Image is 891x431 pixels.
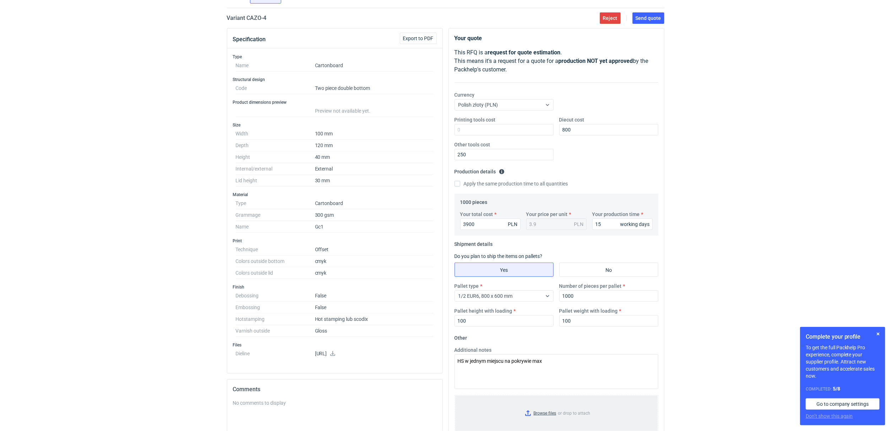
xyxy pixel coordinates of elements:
[315,128,434,140] dd: 100 mm
[592,219,653,230] input: 0
[559,124,658,135] input: 0
[315,198,434,209] dd: Cartonboard
[315,140,434,151] dd: 120 mm
[455,253,543,259] label: Do you plan to ship the items on pallets?
[236,151,315,163] dt: Height
[236,209,315,221] dt: Grammage
[488,49,561,56] strong: request for quote estimation
[460,196,488,205] legend: 1000 pieces
[236,198,315,209] dt: Type
[559,290,658,302] input: 0
[455,48,658,74] p: This RFQ is a . This means it's a request for a quote for a by the Packhelp's customer.
[455,91,475,98] label: Currency
[236,175,315,187] dt: Lid height
[574,221,584,228] div: PLN
[236,348,315,362] dt: Dieline
[833,386,840,392] strong: 5 / 8
[455,35,482,42] strong: Your quote
[315,267,434,279] dd: cmyk
[600,12,621,24] button: Reject
[632,12,664,24] button: Send quote
[460,219,521,230] input: 0
[233,54,437,60] h3: Type
[455,307,512,314] label: Pallet height with loading
[236,255,315,267] dt: Colors outside bottom
[233,284,437,290] h3: Finish
[806,413,853,420] button: Don’t show this again
[236,325,315,337] dt: Varnish outside
[455,149,554,160] input: 0
[806,385,880,393] div: Completed:
[233,122,437,128] h3: Size
[559,58,633,64] strong: production NOT yet approved
[455,124,554,135] input: 0
[315,351,434,357] p: [URL]
[455,263,554,277] label: Yes
[458,293,513,299] span: 1/2 EUR6, 800 x 600 mm
[455,166,505,174] legend: Production details
[236,302,315,313] dt: Embossing
[455,180,568,187] label: Apply the same production time to all quantities
[315,221,434,233] dd: Gc1
[559,116,585,123] label: Diecut cost
[315,244,434,255] dd: Offset
[806,333,880,341] h1: Complete your profile
[315,82,434,94] dd: Two piece double bottom
[315,325,434,337] dd: Gloss
[455,315,554,327] input: 0
[559,263,658,277] label: No
[806,398,880,410] a: Go to company settings
[236,267,315,279] dt: Colors outside lid
[236,82,315,94] dt: Code
[455,141,490,148] label: Other tools cost
[508,221,518,228] div: PLN
[227,14,267,22] h2: Variant CAZO - 4
[236,244,315,255] dt: Technique
[455,282,479,290] label: Pallet type
[233,399,437,406] div: No comments to display
[455,238,493,247] legend: Shipment details
[236,140,315,151] dt: Depth
[458,102,498,108] span: Polish złoty (PLN)
[236,313,315,325] dt: Hotstamping
[315,290,434,302] dd: False
[460,211,493,218] label: Your total cost
[236,221,315,233] dt: Name
[559,307,618,314] label: Pallet weight with loading
[315,302,434,313] dd: False
[315,255,434,267] dd: cmyk
[592,211,640,218] label: Your production time
[233,385,437,394] h2: Comments
[233,77,437,82] h3: Structural design
[455,354,658,389] textarea: HS w jednym miejscu na pokrywie max
[400,33,437,44] button: Export to PDF
[315,151,434,163] dd: 40 mm
[233,31,266,48] button: Specification
[315,175,434,187] dd: 30 mm
[603,16,618,21] span: Reject
[315,108,371,114] span: Preview not available yet.
[236,128,315,140] dt: Width
[455,332,467,341] legend: Other
[874,330,882,338] button: Skip for now
[236,290,315,302] dt: Debossing
[233,192,437,198] h3: Material
[233,99,437,105] h3: Product dimensions preview
[236,163,315,175] dt: Internal/external
[233,342,437,348] h3: Files
[233,238,437,244] h3: Print
[315,209,434,221] dd: 300 gsm
[236,60,315,71] dt: Name
[559,282,622,290] label: Number of pieces per pallet
[455,346,492,354] label: Additional notes
[806,344,880,379] p: To get the full Packhelp Pro experience, complete your supplier profile. Attract new customers an...
[315,313,434,325] dd: Hot stamping lub scodix
[315,163,434,175] dd: External
[636,16,661,21] span: Send quote
[559,315,658,327] input: 0
[315,60,434,71] dd: Cartonboard
[526,211,568,218] label: Your price per unit
[403,36,434,41] span: Export to PDF
[620,221,650,228] div: working days
[455,116,496,123] label: Printing tools cost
